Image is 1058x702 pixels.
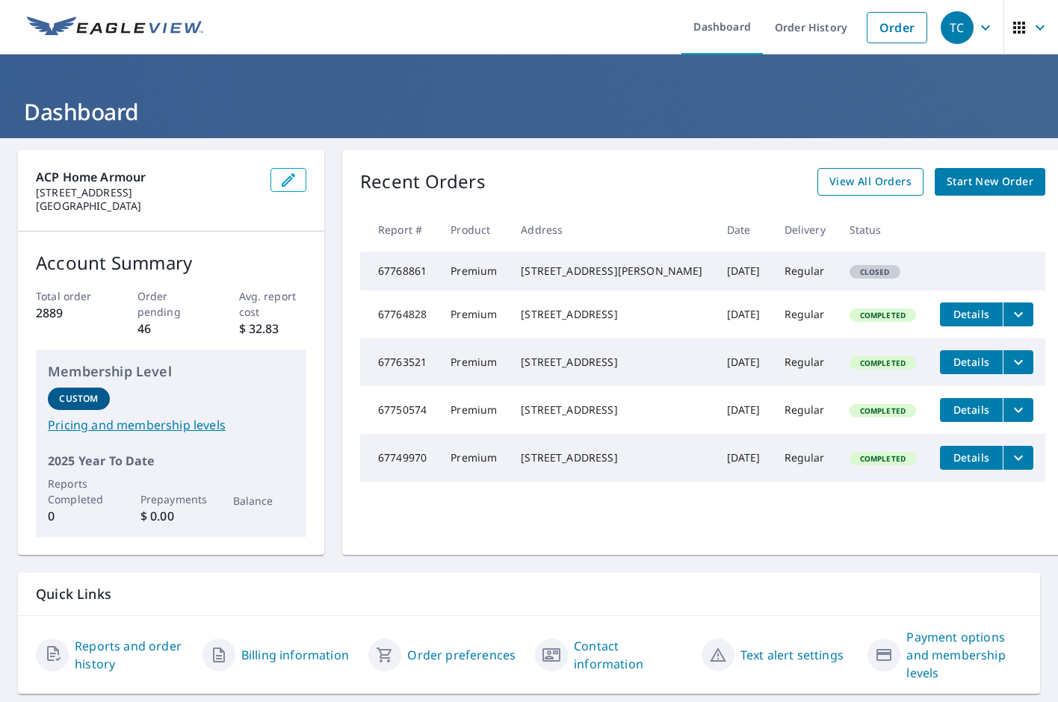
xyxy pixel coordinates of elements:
span: Start New Order [947,173,1033,191]
button: filesDropdownBtn-67764828 [1003,302,1033,326]
a: Pricing and membership levels [48,416,294,434]
p: Prepayments [140,491,202,507]
button: detailsBtn-67764828 [940,302,1003,326]
a: Text alert settings [740,646,844,664]
p: 46 [137,320,205,338]
span: Completed [851,453,915,464]
td: [DATE] [715,338,773,386]
p: 0 [48,507,110,525]
td: 67764828 [360,291,439,338]
p: Quick Links [36,585,1022,603]
a: Start New Order [935,168,1045,196]
div: [STREET_ADDRESS] [521,307,702,322]
a: Order preferences [407,646,516,664]
a: Order [867,12,927,43]
img: EV Logo [27,16,203,39]
td: 67749970 [360,434,439,482]
td: Premium [439,338,509,386]
p: Total order [36,288,104,304]
a: Reports and order history [75,637,191,673]
th: Address [509,208,714,252]
p: $ 0.00 [140,507,202,525]
p: Account Summary [36,249,306,276]
div: [STREET_ADDRESS] [521,355,702,370]
span: Details [949,307,994,321]
td: [DATE] [715,434,773,482]
span: View All Orders [829,173,912,191]
a: Payment options and membership levels [906,628,1022,682]
button: detailsBtn-67763521 [940,350,1003,374]
p: Balance [233,493,295,509]
button: filesDropdownBtn-67749970 [1003,446,1033,470]
span: Details [949,355,994,369]
th: Delivery [773,208,838,252]
td: 67750574 [360,386,439,434]
p: $ 32.83 [239,320,307,338]
td: Regular [773,252,838,291]
th: Status [838,208,928,252]
button: filesDropdownBtn-67763521 [1003,350,1033,374]
th: Report # [360,208,439,252]
p: Custom [59,392,98,406]
td: Premium [439,386,509,434]
td: [DATE] [715,252,773,291]
th: Date [715,208,773,252]
p: Recent Orders [360,168,486,196]
td: Regular [773,338,838,386]
span: Completed [851,310,915,320]
p: ACP Home Armour [36,168,259,186]
span: Completed [851,406,915,416]
button: detailsBtn-67750574 [940,398,1003,422]
span: Closed [851,267,899,277]
a: Billing information [241,646,349,664]
button: detailsBtn-67749970 [940,446,1003,470]
p: Reports Completed [48,476,110,507]
td: Premium [439,434,509,482]
a: View All Orders [817,168,924,196]
span: Details [949,403,994,417]
span: Details [949,450,994,465]
td: Regular [773,386,838,434]
div: [STREET_ADDRESS][PERSON_NAME] [521,264,702,279]
p: 2025 Year To Date [48,452,294,470]
td: [DATE] [715,386,773,434]
p: [STREET_ADDRESS] [36,186,259,199]
td: Regular [773,291,838,338]
p: Membership Level [48,361,294,382]
td: 67763521 [360,338,439,386]
div: TC [941,11,974,44]
h1: Dashboard [18,96,1040,127]
td: [DATE] [715,291,773,338]
p: Order pending [137,288,205,320]
span: Completed [851,358,915,368]
div: [STREET_ADDRESS] [521,403,702,417]
p: 2889 [36,304,104,322]
th: Product [439,208,509,252]
button: filesDropdownBtn-67750574 [1003,398,1033,422]
td: Regular [773,434,838,482]
td: 67768861 [360,252,439,291]
p: [GEOGRAPHIC_DATA] [36,199,259,213]
div: [STREET_ADDRESS] [521,450,702,465]
td: Premium [439,291,509,338]
p: Avg. report cost [239,288,307,320]
a: Contact information [574,637,690,673]
td: Premium [439,252,509,291]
